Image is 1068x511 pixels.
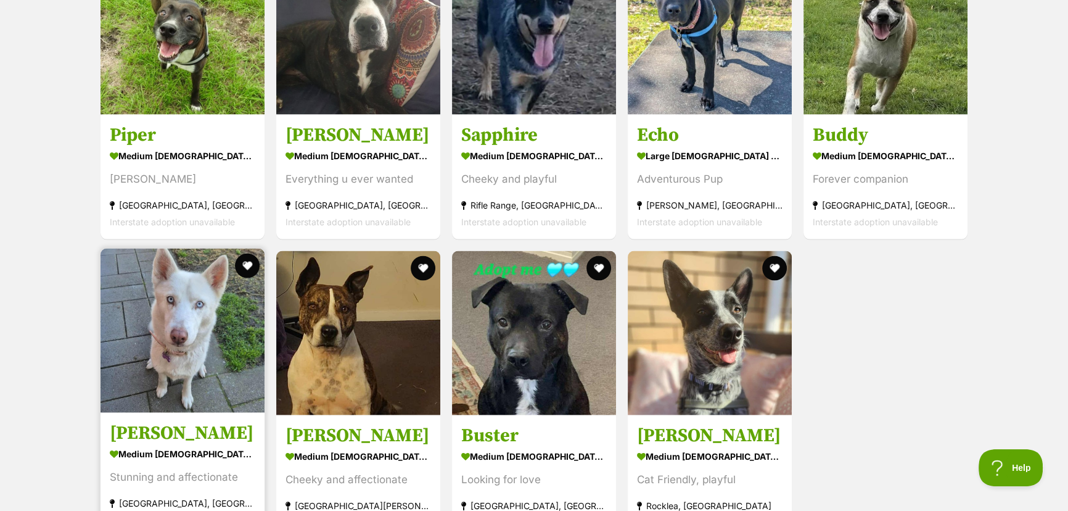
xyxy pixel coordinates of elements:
a: Echo large [DEMOGRAPHIC_DATA] Dog Adventurous Pup [PERSON_NAME], [GEOGRAPHIC_DATA] Interstate ado... [628,114,792,239]
div: Cheeky and playful [461,171,607,188]
div: medium [DEMOGRAPHIC_DATA] Dog [110,147,255,165]
a: Piper medium [DEMOGRAPHIC_DATA] Dog [PERSON_NAME] [GEOGRAPHIC_DATA], [GEOGRAPHIC_DATA] Interstate... [101,114,265,239]
img: Frankie [276,251,440,415]
span: Interstate adoption unavailable [637,217,762,227]
img: Ashie [101,249,265,413]
h3: Buster [461,425,607,448]
button: favourite [235,254,260,278]
a: Sapphire medium [DEMOGRAPHIC_DATA] Dog Cheeky and playful Rifle Range, [GEOGRAPHIC_DATA] Intersta... [452,114,616,239]
h3: Piper [110,123,255,147]
span: Interstate adoption unavailable [461,217,586,227]
a: [PERSON_NAME] medium [DEMOGRAPHIC_DATA] Dog Everything u ever wanted [GEOGRAPHIC_DATA], [GEOGRAPH... [276,114,440,239]
div: [PERSON_NAME], [GEOGRAPHIC_DATA] [637,197,783,214]
button: favourite [411,256,435,281]
div: [PERSON_NAME] [110,171,255,188]
img: Buster [452,251,616,415]
span: Interstate adoption unavailable [110,217,235,227]
div: medium [DEMOGRAPHIC_DATA] Dog [637,448,783,466]
h3: Sapphire [461,123,607,147]
img: Tommy [628,251,792,415]
div: Forever companion [813,171,958,188]
span: Interstate adoption unavailable [813,217,938,227]
span: Interstate adoption unavailable [285,217,411,227]
iframe: Help Scout Beacon - Open [979,449,1043,486]
h3: Echo [637,123,783,147]
div: Rifle Range, [GEOGRAPHIC_DATA] [461,197,607,214]
div: medium [DEMOGRAPHIC_DATA] Dog [461,147,607,165]
div: Stunning and affectionate [110,470,255,486]
h3: [PERSON_NAME] [110,422,255,446]
div: [GEOGRAPHIC_DATA], [GEOGRAPHIC_DATA] [285,197,431,214]
h3: [PERSON_NAME] [285,425,431,448]
div: Everything u ever wanted [285,171,431,188]
div: Cat Friendly, playful [637,472,783,489]
a: Buddy medium [DEMOGRAPHIC_DATA] Dog Forever companion [GEOGRAPHIC_DATA], [GEOGRAPHIC_DATA] Inters... [803,114,967,239]
div: [GEOGRAPHIC_DATA], [GEOGRAPHIC_DATA] [813,197,958,214]
h3: Buddy [813,123,958,147]
div: Adventurous Pup [637,171,783,188]
div: [GEOGRAPHIC_DATA], [GEOGRAPHIC_DATA] [110,197,255,214]
div: Cheeky and affectionate [285,472,431,489]
h3: [PERSON_NAME] [285,123,431,147]
div: medium [DEMOGRAPHIC_DATA] Dog [461,448,607,466]
h3: [PERSON_NAME] [637,425,783,448]
div: medium [DEMOGRAPHIC_DATA] Dog [285,147,431,165]
button: favourite [762,256,787,281]
button: favourite [586,256,611,281]
div: medium [DEMOGRAPHIC_DATA] Dog [285,448,431,466]
div: Looking for love [461,472,607,489]
div: medium [DEMOGRAPHIC_DATA] Dog [813,147,958,165]
div: medium [DEMOGRAPHIC_DATA] Dog [110,446,255,463]
div: large [DEMOGRAPHIC_DATA] Dog [637,147,783,165]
